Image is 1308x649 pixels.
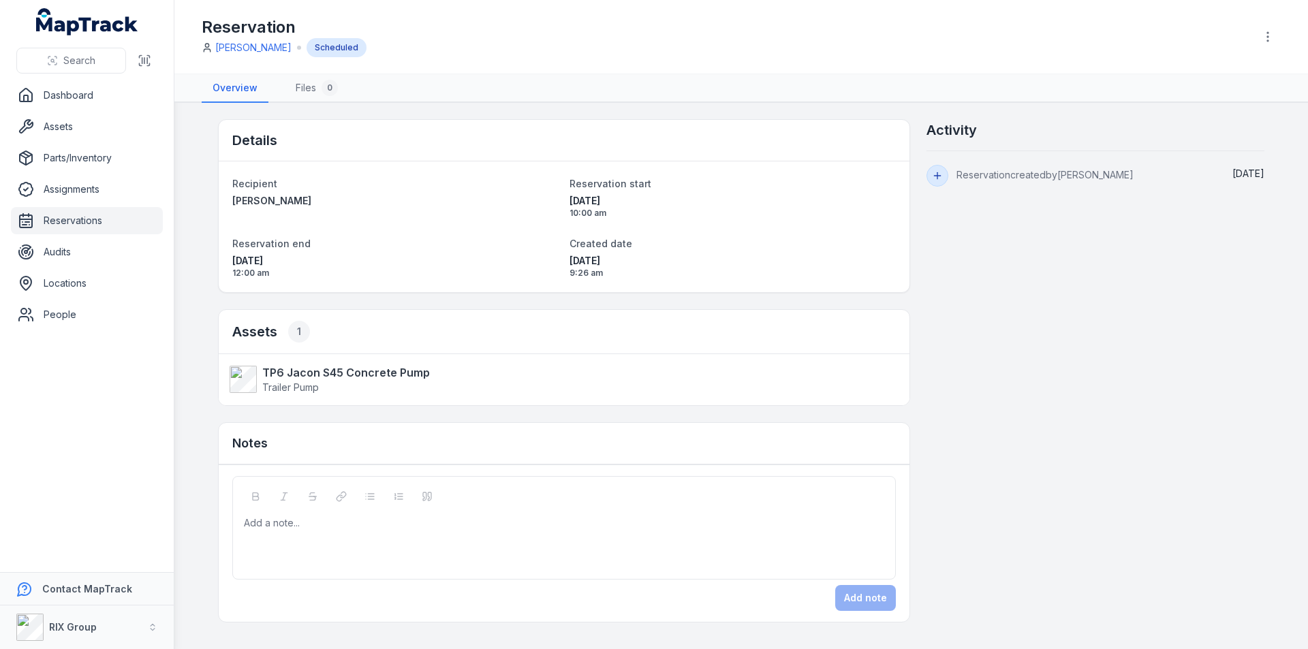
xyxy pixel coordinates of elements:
[307,38,367,57] div: Scheduled
[322,80,338,96] div: 0
[232,238,311,249] span: Reservation end
[63,54,95,67] span: Search
[16,48,126,74] button: Search
[232,254,559,268] span: [DATE]
[11,113,163,140] a: Assets
[11,144,163,172] a: Parts/Inventory
[570,208,896,219] span: 10:00 am
[232,268,559,279] span: 12:00 am
[570,268,896,279] span: 9:26 am
[232,194,559,208] a: [PERSON_NAME]
[570,194,896,208] span: [DATE]
[232,131,277,150] h2: Details
[11,270,163,297] a: Locations
[570,254,896,268] span: [DATE]
[215,41,292,54] a: [PERSON_NAME]
[1232,168,1264,179] time: 29/09/2025, 9:26:44 am
[11,238,163,266] a: Audits
[956,169,1134,180] span: Reservation created by [PERSON_NAME]
[232,434,268,453] h3: Notes
[570,178,651,189] span: Reservation start
[570,254,896,279] time: 29/09/2025, 9:26:44 am
[262,381,319,393] span: Trailer Pump
[232,178,277,189] span: Recipient
[202,16,367,38] h1: Reservation
[230,364,885,394] a: TP6 Jacon S45 Concrete PumpTrailer Pump
[1232,168,1264,179] span: [DATE]
[262,364,430,381] strong: TP6 Jacon S45 Concrete Pump
[232,254,559,279] time: 31/10/2025, 12:00:00 am
[11,176,163,203] a: Assignments
[232,321,310,343] h2: Assets
[11,301,163,328] a: People
[42,583,132,595] strong: Contact MapTrack
[36,8,138,35] a: MapTrack
[11,207,163,234] a: Reservations
[202,74,268,103] a: Overview
[49,621,97,633] strong: RIX Group
[285,74,349,103] a: Files0
[570,238,632,249] span: Created date
[11,82,163,109] a: Dashboard
[288,321,310,343] div: 1
[570,194,896,219] time: 29/09/2025, 10:00:00 am
[926,121,977,140] h2: Activity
